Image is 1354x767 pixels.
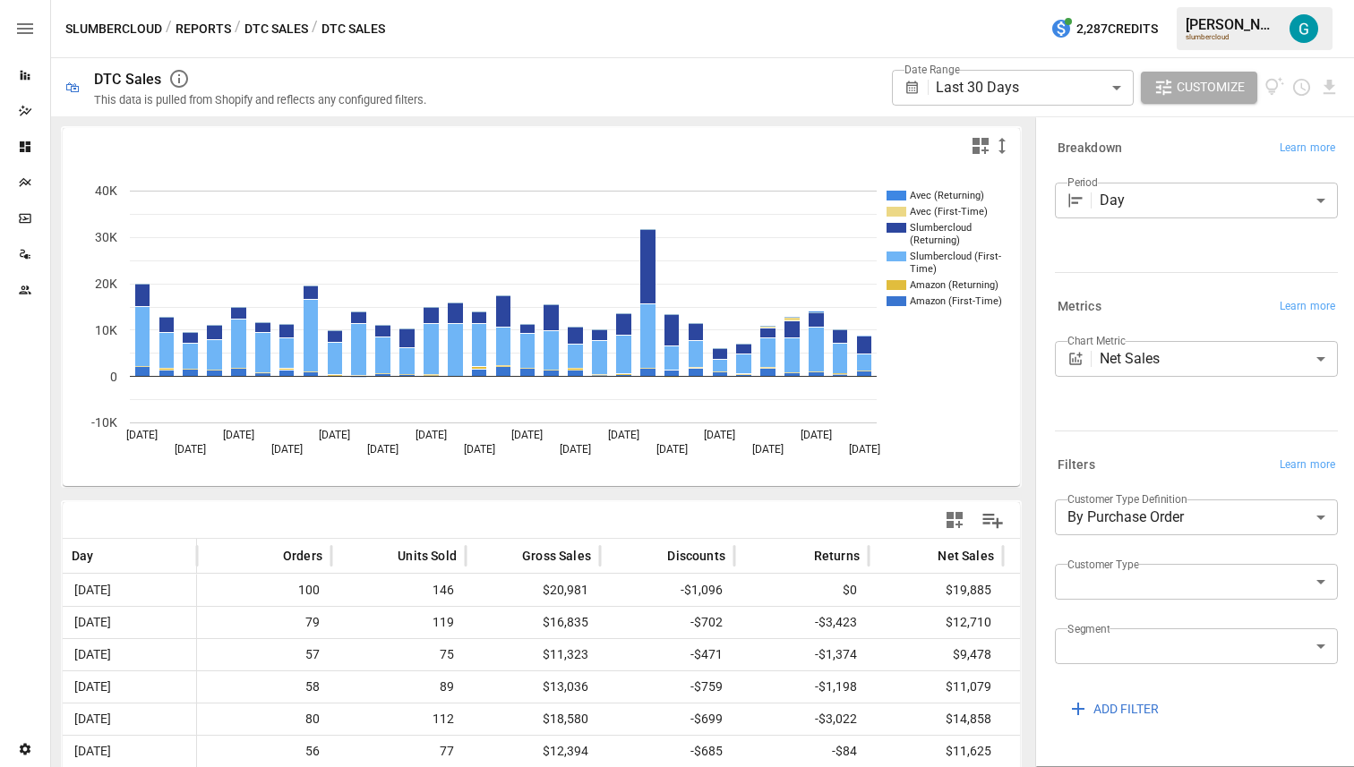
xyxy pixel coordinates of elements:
[1058,297,1101,317] h6: Metrics
[812,703,860,735] span: -$3,022
[910,263,937,275] text: Time)
[812,607,860,638] span: -$3,423
[840,575,860,606] span: $0
[1100,183,1338,218] div: Day
[437,736,457,767] span: 77
[1177,76,1245,98] span: Customize
[560,443,591,456] text: [DATE]
[495,543,520,568] button: Sort
[95,183,117,198] text: 40K
[1067,175,1098,190] label: Period
[910,206,988,217] text: Avec (First-Time)
[1093,698,1159,720] span: ADD FILTER
[94,71,161,88] div: DTC Sales
[640,543,665,568] button: Sort
[540,736,591,767] span: $12,394
[1290,14,1318,43] img: Gavin Acres
[464,443,495,456] text: [DATE]
[704,429,735,441] text: [DATE]
[72,639,114,670] span: [DATE]
[1067,333,1126,348] label: Chart Metric
[65,79,80,96] div: 🛍
[910,190,984,201] text: Avec (Returning)
[910,295,1002,307] text: Amazon (First-Time)
[910,279,998,291] text: Amazon (Returning)
[849,443,880,456] text: [DATE]
[1043,13,1165,46] button: 2,287Credits
[1280,456,1335,474] span: Learn more
[72,607,114,638] span: [DATE]
[319,429,350,441] text: [DATE]
[787,543,812,568] button: Sort
[1291,77,1312,98] button: Schedule report
[271,443,303,456] text: [DATE]
[110,370,117,384] text: 0
[72,671,114,703] span: [DATE]
[244,18,308,40] button: DTC Sales
[1280,140,1335,158] span: Learn more
[829,736,860,767] span: -$84
[256,543,281,568] button: Sort
[312,18,318,40] div: /
[1067,491,1187,507] label: Customer Type Definition
[437,671,457,703] span: 89
[371,543,396,568] button: Sort
[812,639,860,670] span: -$1,374
[511,429,543,441] text: [DATE]
[63,164,1020,486] svg: A chart.
[398,547,457,565] span: Units Sold
[608,429,639,441] text: [DATE]
[1319,77,1340,98] button: Download report
[303,703,322,735] span: 80
[678,575,725,606] span: -$1,096
[950,639,994,670] span: $9,478
[688,607,725,638] span: -$702
[95,323,117,337] text: 10K
[235,18,241,40] div: /
[1100,341,1338,377] div: Net Sales
[812,671,860,703] span: -$1,198
[126,429,158,441] text: [DATE]
[72,736,114,767] span: [DATE]
[540,671,591,703] span: $13,036
[1280,298,1335,316] span: Learn more
[540,703,591,735] span: $18,580
[688,639,725,670] span: -$471
[303,671,322,703] span: 58
[688,736,725,767] span: -$685
[72,575,114,606] span: [DATE]
[688,671,725,703] span: -$759
[656,443,688,456] text: [DATE]
[1067,621,1110,636] label: Segment
[296,575,322,606] span: 100
[430,607,457,638] span: 119
[176,18,231,40] button: Reports
[904,62,960,77] label: Date Range
[938,547,994,565] span: Net Sales
[1058,456,1095,475] h6: Filters
[943,736,994,767] span: $11,625
[95,230,117,244] text: 30K
[688,703,725,735] span: -$699
[910,251,1001,262] text: Slumbercloud (First-
[943,671,994,703] span: $11,079
[1067,557,1139,572] label: Customer Type
[943,703,994,735] span: $14,858
[1264,72,1285,104] button: View documentation
[283,547,322,565] span: Orders
[973,500,1013,541] button: Manage Columns
[752,443,784,456] text: [DATE]
[911,543,936,568] button: Sort
[430,703,457,735] span: 112
[367,443,398,456] text: [DATE]
[814,547,860,565] span: Returns
[1055,693,1171,725] button: ADD FILTER
[303,736,322,767] span: 56
[1186,16,1279,33] div: [PERSON_NAME]
[540,607,591,638] span: $16,835
[437,639,457,670] span: 75
[94,93,426,107] div: This data is pulled from Shopify and reflects any configured filters.
[943,607,994,638] span: $12,710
